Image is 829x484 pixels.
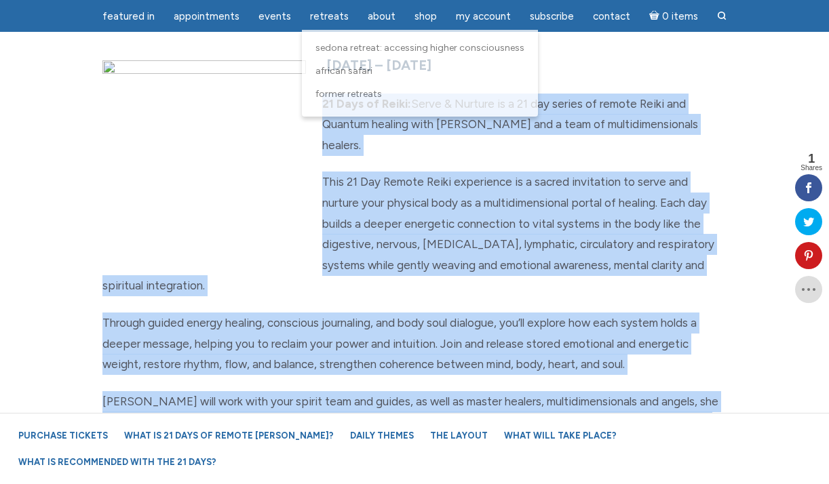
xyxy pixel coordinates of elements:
span: featured in [102,10,155,22]
span: Shares [801,165,822,172]
a: African Safari [309,60,531,83]
a: Shop [406,3,445,30]
span: Events [258,10,291,22]
span: Sedona Retreat: Accessing Higher Consciousness [315,42,524,54]
span: 0 items [662,12,698,22]
a: Former Retreats [309,83,531,106]
a: The Layout [423,424,495,447]
p: Through guided energy healing, conscious journaling, and body soul dialogue, you’ll explore how e... [102,312,727,375]
a: Daily Themes [343,424,421,447]
a: Retreats [302,3,357,30]
a: Appointments [166,3,248,30]
a: Purchase Tickets [12,424,115,447]
a: Cart0 items [641,2,706,30]
a: What is recommended with the 21 Days? [12,450,223,474]
a: What will take place? [497,424,623,447]
span: Subscribe [530,10,574,22]
p: [PERSON_NAME] will work with your spirit team and guides, as well as master healers, multidimensi... [102,391,727,453]
span: Shop [414,10,437,22]
a: Events [250,3,299,30]
span: Contact [593,10,630,22]
span: African Safari [315,65,372,77]
a: My Account [448,3,519,30]
span: Retreats [310,10,349,22]
span: About [368,10,396,22]
span: 1 [801,153,822,165]
a: featured in [94,3,163,30]
a: Subscribe [522,3,582,30]
span: Appointments [174,10,239,22]
a: What is 21 Days of Remote [PERSON_NAME]? [117,424,341,447]
a: Sedona Retreat: Accessing Higher Consciousness [309,37,531,60]
p: Serve & Nurture is a 21 day series of remote Reiki and Quantum healing with [PERSON_NAME] and a t... [102,94,727,156]
i: Cart [649,10,662,22]
span: My Account [456,10,511,22]
p: This 21 Day Remote Reiki experience is a sacred invitation to serve and nurture your physical bod... [102,172,727,296]
span: Former Retreats [315,88,382,100]
a: About [360,3,404,30]
a: Contact [585,3,638,30]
